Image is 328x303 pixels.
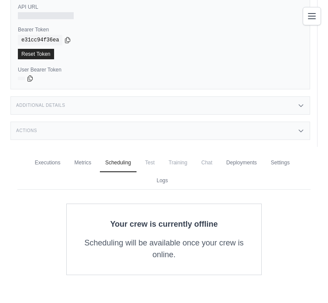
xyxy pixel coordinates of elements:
[81,218,247,230] p: Your crew is currently offline
[18,49,54,59] a: Reset Token
[284,261,328,303] iframe: Chat Widget
[18,66,303,73] label: User Bearer Token
[18,3,303,10] label: API URL
[151,172,173,190] a: Logs
[100,154,136,172] a: Scheduling
[16,103,65,108] h3: Additional Details
[18,26,303,33] label: Bearer Token
[303,7,321,25] button: Toggle navigation
[164,154,193,171] span: Training is not available until the deployment is complete
[81,237,247,261] p: Scheduling will be available once your crew is online.
[69,154,96,172] a: Metrics
[266,154,295,172] a: Settings
[196,154,217,171] span: Chat is not available until the deployment is complete
[140,154,160,171] span: Test
[18,35,62,45] code: e31cc94f36ea
[30,154,66,172] a: Executions
[16,128,37,133] h3: Actions
[221,154,262,172] a: Deployments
